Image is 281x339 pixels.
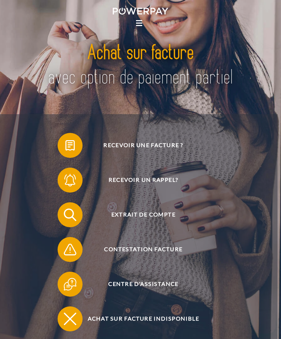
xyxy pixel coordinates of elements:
[62,138,78,153] img: qb_bill.svg
[58,306,220,331] button: Achat sur facture indisponible
[67,202,220,227] span: Extrait de compte
[67,272,220,297] span: Centre d'assistance
[58,202,220,227] button: Extrait de compte
[44,34,237,97] img: title-powerpay_fr.svg
[49,236,229,263] a: Contestation Facture
[58,168,220,193] button: Recevoir un rappel?
[62,277,78,292] img: qb_help.svg
[62,242,78,257] img: qb_warning.svg
[49,305,229,333] a: Achat sur facture indisponible
[49,166,229,194] a: Recevoir un rappel?
[67,168,220,193] span: Recevoir un rappel?
[67,306,220,331] span: Achat sur facture indisponible
[49,132,229,159] a: Recevoir une facture ?
[49,201,229,229] a: Extrait de compte
[113,8,169,15] img: logo-powerpay-white.svg
[62,311,78,327] img: qb_close.svg
[58,133,220,158] button: Recevoir une facture ?
[253,311,275,333] iframe: Bouton de lancement de la fenêtre de messagerie
[67,237,220,262] span: Contestation Facture
[58,237,220,262] button: Contestation Facture
[58,272,220,297] button: Centre d'assistance
[67,133,220,158] span: Recevoir une facture ?
[62,172,78,188] img: qb_bell.svg
[49,270,229,298] a: Centre d'assistance
[62,207,78,223] img: qb_search.svg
